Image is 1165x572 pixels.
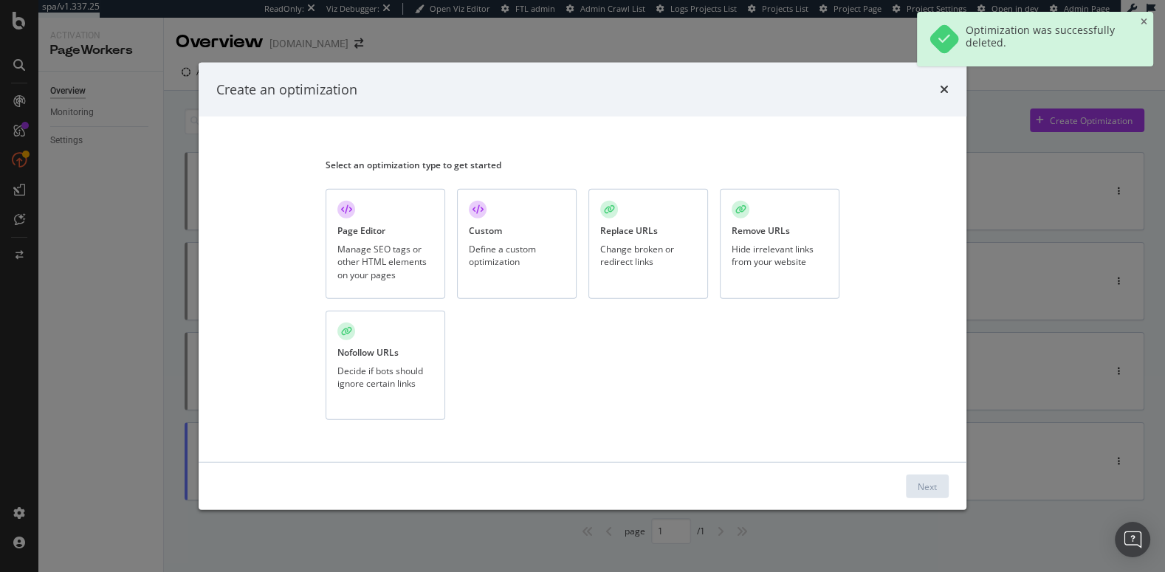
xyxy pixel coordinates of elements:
[337,345,399,358] div: Nofollow URLs
[469,224,502,237] div: Custom
[216,80,357,99] div: Create an optimization
[600,224,658,237] div: Replace URLs
[1115,522,1150,557] div: Open Intercom Messenger
[732,224,790,237] div: Remove URLs
[732,243,828,268] div: Hide irrelevant links from your website
[469,243,565,268] div: Define a custom optimization
[337,243,433,280] div: Manage SEO tags or other HTML elements on your pages
[600,243,696,268] div: Change broken or redirect links
[337,365,433,390] div: Decide if bots should ignore certain links
[326,159,839,171] div: Select an optimization type to get started
[966,24,1127,55] div: Optimization was successfully deleted.
[918,480,937,492] div: Next
[940,80,949,99] div: times
[199,62,966,510] div: modal
[1141,18,1147,27] div: close toast
[337,224,385,237] div: Page Editor
[906,475,949,498] button: Next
